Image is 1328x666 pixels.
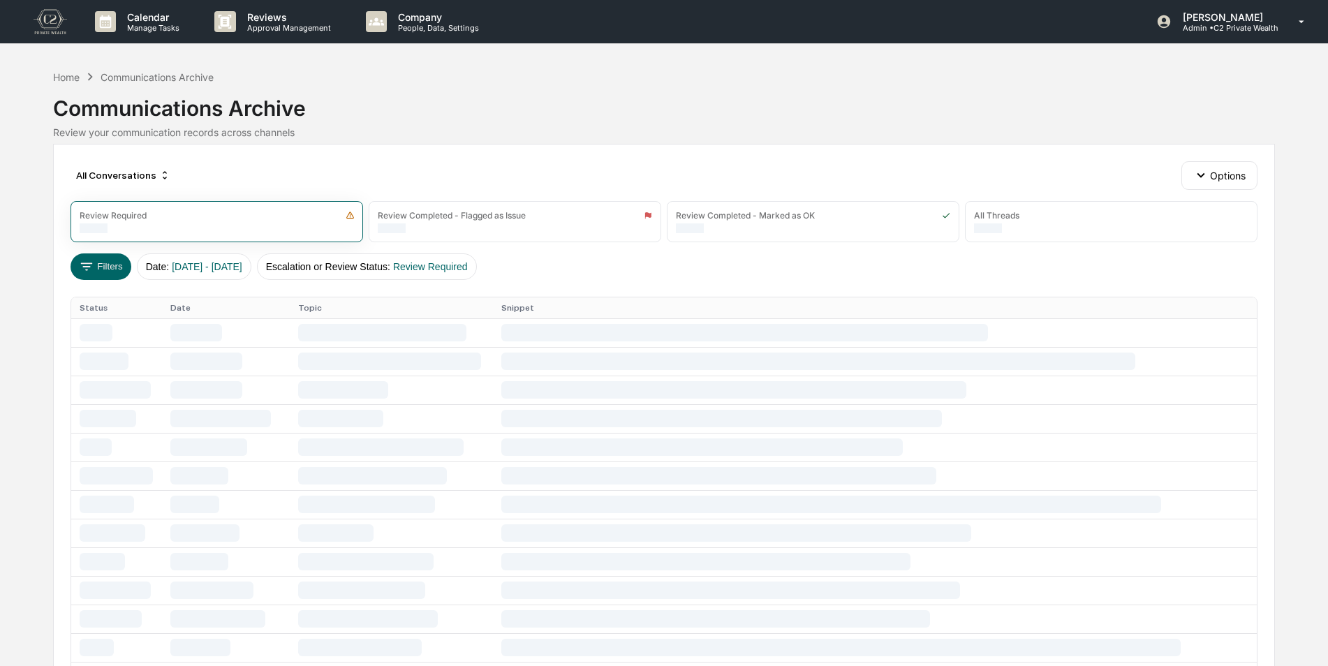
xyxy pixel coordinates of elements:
th: Status [71,297,162,318]
div: Review Required [80,210,147,221]
div: Review your communication records across channels [53,126,1275,138]
p: Admin • C2 Private Wealth [1172,23,1278,33]
div: All Threads [974,210,1019,221]
button: Escalation or Review Status:Review Required [257,253,477,280]
span: [DATE] - [DATE] [172,261,242,272]
div: Home [53,71,80,83]
th: Topic [290,297,493,318]
button: Date:[DATE] - [DATE] [137,253,251,280]
img: icon [346,211,355,220]
p: Calendar [116,11,186,23]
div: Review Completed - Marked as OK [676,210,815,221]
div: Review Completed - Flagged as Issue [378,210,526,221]
p: People, Data, Settings [387,23,486,33]
p: Approval Management [236,23,338,33]
p: [PERSON_NAME] [1172,11,1278,23]
th: Date [162,297,290,318]
button: Options [1181,161,1257,189]
p: Reviews [236,11,338,23]
div: All Conversations [71,164,176,186]
div: Communications Archive [101,71,214,83]
span: Review Required [393,261,468,272]
img: icon [644,211,652,220]
p: Company [387,11,486,23]
button: Filters [71,253,131,280]
div: Communications Archive [53,84,1275,121]
th: Snippet [493,297,1257,318]
img: icon [942,211,950,220]
img: logo [34,9,67,34]
p: Manage Tasks [116,23,186,33]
